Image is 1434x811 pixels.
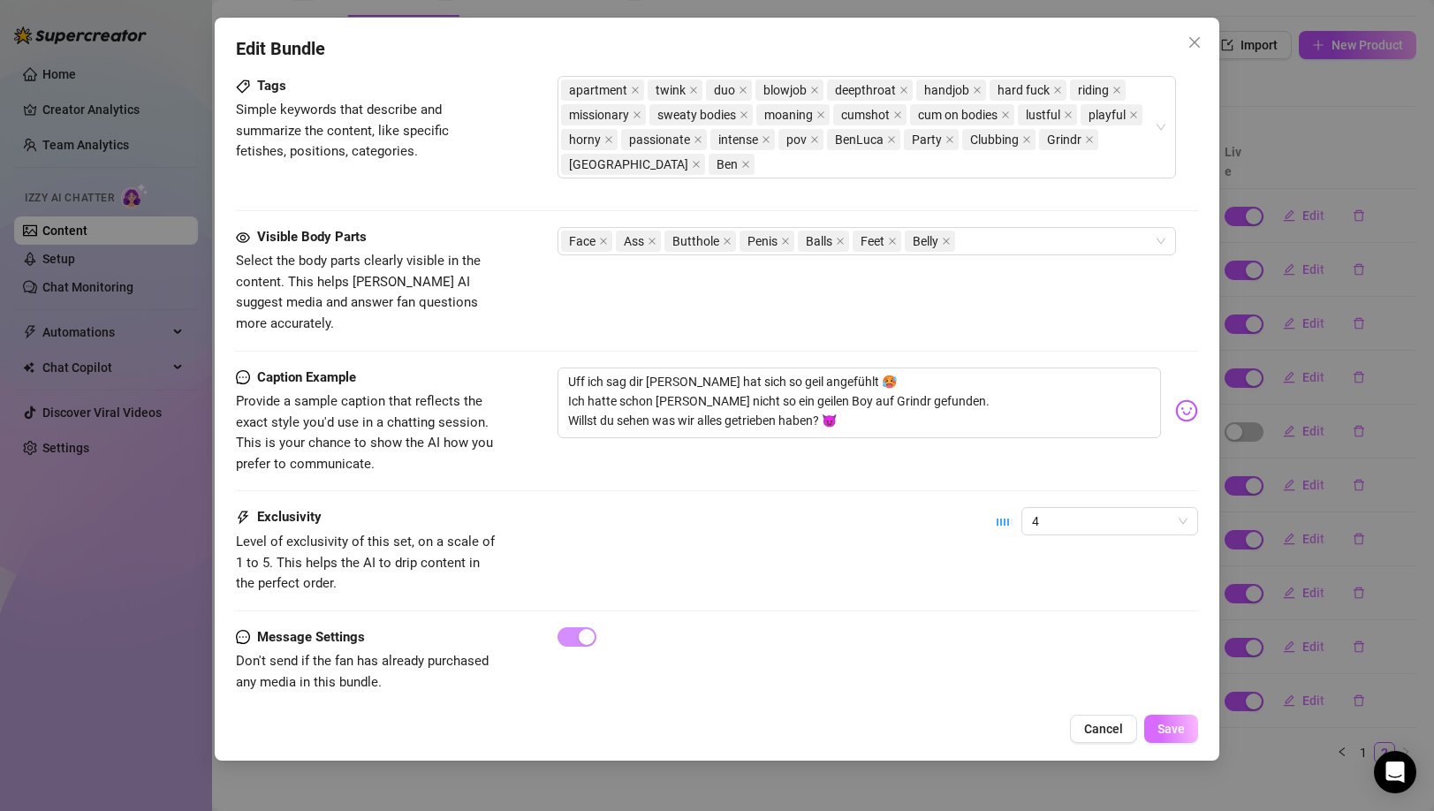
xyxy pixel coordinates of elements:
span: close [762,135,770,144]
span: close [1085,135,1094,144]
button: Save [1144,715,1198,743]
span: Simple keywords that describe and summarize the content, like specific fetishes, positions, categ... [236,102,449,159]
span: Penis [740,231,794,252]
span: close [692,160,701,169]
span: close [893,110,902,119]
span: close [739,86,747,95]
span: Select the body parts clearly visible in the content. This helps [PERSON_NAME] AI suggest media a... [236,253,481,331]
span: horny [569,130,601,149]
span: playful [1081,104,1142,125]
span: Butthole [672,231,719,251]
span: close [1187,35,1202,49]
span: Party [904,129,959,150]
span: Level of exclusivity of this set, on a scale of 1 to 5. This helps the AI to drip content in the ... [236,534,495,591]
span: cum on bodies [918,105,998,125]
span: thunderbolt [236,507,250,528]
span: Clubbing [962,129,1036,150]
span: deepthroat [827,80,913,101]
span: close [741,160,750,169]
span: intense [710,129,775,150]
img: svg%3e [1175,399,1198,422]
span: Feet [853,231,901,252]
span: Grindr [1039,129,1098,150]
span: BenLuca [835,130,884,149]
strong: Message Settings [257,629,365,645]
span: close [1112,86,1121,95]
span: sweaty bodies [657,105,736,125]
span: hard fuck [998,80,1050,100]
span: close [973,86,982,95]
span: Grindr [1047,130,1081,149]
span: lustful [1026,105,1060,125]
span: moaning [764,105,813,125]
span: missionary [569,105,629,125]
span: riding [1078,80,1109,100]
span: Belly [905,231,955,252]
span: close [887,135,896,144]
span: playful [1089,105,1126,125]
span: close [1053,86,1062,95]
span: pov [778,129,823,150]
span: Balls [806,231,832,251]
span: 4 [1032,508,1187,534]
span: close [816,110,825,119]
div: Open Intercom Messenger [1374,751,1416,793]
span: BenLuca [827,129,900,150]
span: horny [561,129,618,150]
span: close [689,86,698,95]
span: passionate [621,129,707,150]
span: close [599,237,608,246]
span: sweaty bodies [649,104,753,125]
span: Face [561,231,612,252]
span: cumshot [833,104,907,125]
span: close [694,135,702,144]
span: Face [569,231,596,251]
textarea: Uff ich sag dir [PERSON_NAME] hat sich so geil angefühlt 🥵 Ich hatte schon [PERSON_NAME] nicht so... [558,368,1160,438]
span: blowjob [755,80,823,101]
strong: Exclusivity [257,509,322,525]
span: Clubbing [970,130,1019,149]
span: blowjob [763,80,807,100]
span: apartment [561,80,644,101]
span: close [1022,135,1031,144]
span: close [631,86,640,95]
span: cumshot [841,105,890,125]
button: Cancel [1070,715,1137,743]
span: Ass [616,231,661,252]
span: twink [648,80,702,101]
span: close [899,86,908,95]
span: Ben [717,155,738,174]
span: close [633,110,641,119]
span: cum on bodies [910,104,1014,125]
span: close [810,86,819,95]
span: Party [912,130,942,149]
span: Save [1157,722,1185,736]
span: close [723,237,732,246]
span: Penis [747,231,778,251]
span: close [888,237,897,246]
button: Close [1180,28,1209,57]
span: pov [786,130,807,149]
span: Balls [798,231,849,252]
span: duo [706,80,752,101]
span: duo [714,80,735,100]
strong: Visible Body Parts [257,229,367,245]
span: twink [656,80,686,100]
strong: Tags [257,78,286,94]
span: close [942,237,951,246]
span: message [236,627,250,648]
span: [GEOGRAPHIC_DATA] [569,155,688,174]
span: Feet [861,231,884,251]
span: close [781,237,790,246]
span: passionate [629,130,690,149]
span: Ass [624,231,644,251]
strong: Caption Example [257,369,356,385]
span: eye [236,231,250,245]
span: close [810,135,819,144]
span: Ben [709,154,755,175]
span: close [1129,110,1138,119]
span: close [836,237,845,246]
span: Edit Bundle [236,35,325,63]
span: Provide a sample caption that reflects the exact style you'd use in a chatting session. This is y... [236,393,493,472]
span: close [648,237,656,246]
